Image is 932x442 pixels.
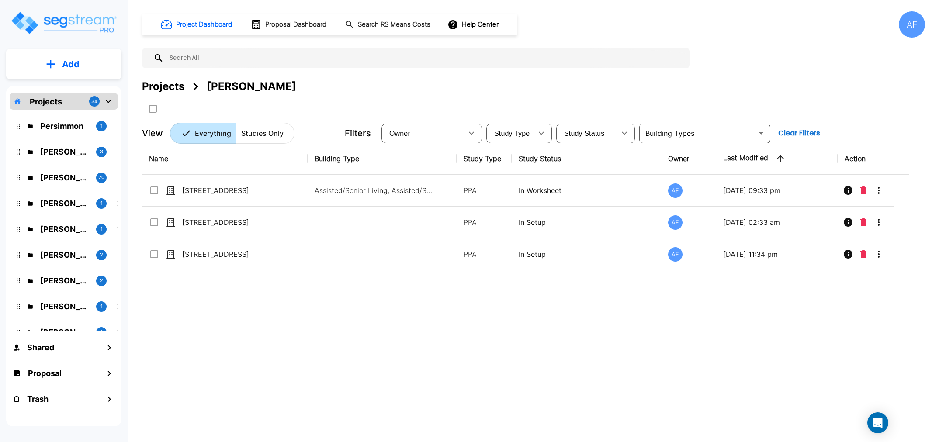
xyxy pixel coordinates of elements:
button: SelectAll [144,100,162,117]
th: Action [838,143,909,175]
th: Owner [661,143,716,175]
p: 2 [100,277,103,284]
p: [DATE] 09:33 pm [723,185,831,196]
p: [DATE] 11:34 pm [723,249,831,259]
input: Building Types [642,127,753,139]
p: Everything [195,128,231,138]
p: Elchonon Weinberg [40,223,89,235]
p: 1 [100,225,103,233]
button: Info [839,245,857,263]
span: Study Type [494,130,530,137]
button: Clear Filters [775,124,824,142]
th: Study Type [457,143,512,175]
p: 1 [100,303,103,310]
p: PPA [464,185,505,196]
button: Delete [857,182,870,199]
div: Projects [142,79,184,94]
p: Bruce Teitelbaum [40,249,89,261]
button: More-Options [870,214,887,231]
p: In Setup [519,249,654,259]
p: PPA [464,217,505,228]
p: Persimmon [40,120,89,132]
p: Assisted/Senior Living, Assisted/Senior Living Site [315,185,433,196]
p: [DATE] 02:33 am [723,217,831,228]
p: 1 [100,122,103,130]
p: [STREET_ADDRESS] [182,217,270,228]
button: Info [839,182,857,199]
button: Info [839,214,857,231]
th: Name [142,143,308,175]
p: 1 [100,328,103,336]
div: AF [668,183,683,198]
img: Logo [10,10,117,35]
p: 34 [91,98,97,105]
div: Open Intercom Messenger [867,412,888,433]
p: [STREET_ADDRESS] [182,185,270,196]
div: Select [488,121,533,145]
div: AF [899,11,925,38]
th: Last Modified [716,143,838,175]
h1: Proposal [28,367,62,379]
h1: Project Dashboard [176,20,232,30]
th: Building Type [308,143,457,175]
p: In Worksheet [519,185,654,196]
p: 3 [100,148,103,155]
button: Studies Only [236,123,294,144]
div: AF [668,247,683,262]
p: In Setup [519,217,654,228]
button: Project Dashboard [157,15,237,34]
div: [PERSON_NAME] [207,79,296,94]
button: Open [755,127,767,139]
p: 1 [100,200,103,207]
button: Proposal Dashboard [247,15,331,34]
div: AF [668,215,683,230]
div: Select [383,121,463,145]
p: Studies Only [241,128,284,138]
span: Study Status [564,130,605,137]
input: Search All [164,48,686,68]
p: Dani Sternbuch [40,146,89,158]
button: More-Options [870,245,887,263]
button: Add [6,52,121,77]
p: Filters [345,127,371,140]
p: Taoufik Lahrache [40,300,89,312]
p: Dilip Vadakkoot [40,197,89,209]
p: Add [62,58,80,71]
button: Delete [857,214,870,231]
p: View [142,127,163,140]
p: Kevin Van Beek [40,275,89,287]
p: 20 [98,174,104,181]
span: Owner [389,130,410,137]
h1: Trash [27,393,49,405]
p: Abba Stein [40,326,89,338]
p: [STREET_ADDRESS] [182,249,270,259]
p: PPA [464,249,505,259]
button: Help Center [446,16,502,33]
h1: Proposal Dashboard [265,20,326,30]
p: Abba Stein [40,172,89,183]
button: More-Options [870,182,887,199]
div: Platform [170,123,294,144]
div: Select [558,121,616,145]
th: Study Status [512,143,661,175]
p: Projects [30,96,62,107]
h1: Shared [27,342,54,353]
button: Delete [857,245,870,263]
h1: Search RS Means Costs [358,20,430,30]
button: Everything [170,123,236,144]
p: 2 [100,251,103,259]
button: Search RS Means Costs [342,16,435,33]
